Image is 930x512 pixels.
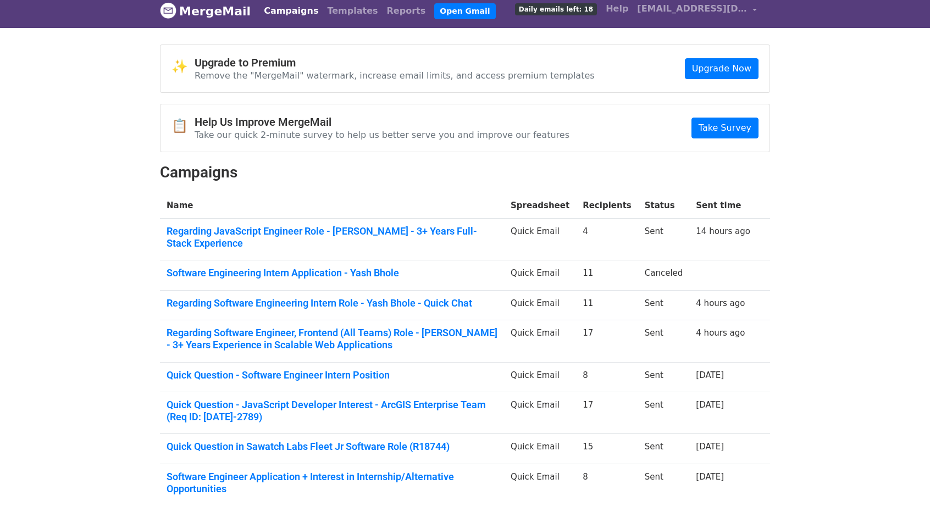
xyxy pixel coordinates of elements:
a: Take Survey [691,118,759,138]
a: [DATE] [696,400,724,410]
a: 14 hours ago [696,226,750,236]
td: Quick Email [504,434,576,464]
td: Quick Email [504,320,576,362]
th: Name [160,193,504,219]
a: Software Engineer Application + Interest in Internship/Alternative Opportunities [167,471,497,494]
td: Sent [638,434,690,464]
span: 📋 [171,118,195,134]
td: 4 [576,219,638,260]
td: 11 [576,290,638,320]
td: Quick Email [504,219,576,260]
td: Quick Email [504,464,576,506]
td: 8 [576,362,638,392]
a: [DATE] [696,442,724,452]
th: Sent time [689,193,757,219]
td: Sent [638,290,690,320]
a: Quick Question in Sawatch Labs Fleet Jr Software Role (R18744) [167,441,497,453]
td: 8 [576,464,638,506]
h4: Upgrade to Premium [195,56,595,69]
td: Quick Email [504,362,576,392]
a: Open Gmail [434,3,495,19]
img: MergeMail logo [160,2,176,19]
a: Quick Question - Software Engineer Intern Position [167,369,497,381]
iframe: Chat Widget [875,459,930,512]
td: Quick Email [504,392,576,434]
th: Status [638,193,690,219]
td: Sent [638,362,690,392]
td: 17 [576,320,638,362]
td: 15 [576,434,638,464]
a: Upgrade Now [685,58,759,79]
td: Sent [638,464,690,506]
h4: Help Us Improve MergeMail [195,115,569,129]
td: Sent [638,320,690,362]
a: Regarding Software Engineering Intern Role - Yash Bhole - Quick Chat [167,297,497,309]
a: Quick Question - JavaScript Developer Interest - ArcGIS Enterprise Team (Req ID: [DATE]-2789) [167,399,497,422]
td: 11 [576,260,638,291]
a: Software Engineering Intern Application - Yash Bhole [167,267,497,279]
h2: Campaigns [160,163,770,182]
th: Spreadsheet [504,193,576,219]
td: Quick Email [504,260,576,291]
span: ✨ [171,59,195,75]
a: [DATE] [696,370,724,380]
span: [EMAIL_ADDRESS][DOMAIN_NAME] [637,2,747,15]
td: Canceled [638,260,690,291]
td: Sent [638,219,690,260]
p: Remove the "MergeMail" watermark, increase email limits, and access premium templates [195,70,595,81]
td: 17 [576,392,638,434]
a: Regarding Software Engineer, Frontend (All Teams) Role - [PERSON_NAME] - 3+ Years Experience in S... [167,327,497,350]
td: Quick Email [504,290,576,320]
th: Recipients [576,193,638,219]
a: [DATE] [696,472,724,482]
span: Daily emails left: 18 [515,3,597,15]
a: 4 hours ago [696,298,745,308]
td: Sent [638,392,690,434]
a: 4 hours ago [696,328,745,338]
p: Take our quick 2-minute survey to help us better serve you and improve our features [195,129,569,141]
a: Regarding JavaScript Engineer Role - [PERSON_NAME] - 3+ Years Full-Stack Experience [167,225,497,249]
